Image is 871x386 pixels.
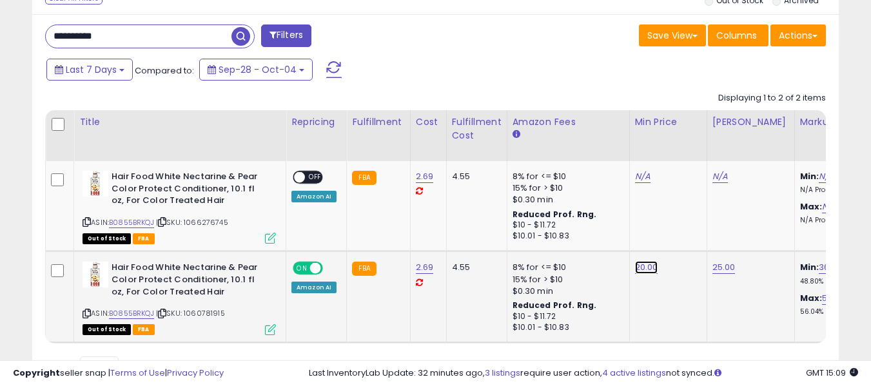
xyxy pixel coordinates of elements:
b: Reduced Prof. Rng. [513,300,597,311]
div: 4.55 [452,262,497,273]
a: 520.82 [822,292,850,305]
span: OFF [321,263,342,274]
a: 20.00 [635,261,658,274]
a: Terms of Use [110,367,165,379]
img: 41o7cKj54lL._SL40_.jpg [83,262,108,287]
span: OFF [305,172,326,183]
div: Displaying 1 to 2 of 2 items [718,92,826,104]
span: FBA [133,324,155,335]
div: $10 - $11.72 [513,311,620,322]
b: Min: [800,261,819,273]
div: 4.55 [452,171,497,182]
div: ASIN: [83,262,276,333]
strong: Copyright [13,367,60,379]
a: N/A [712,170,728,183]
div: Min Price [635,115,701,129]
span: Last 7 Days [66,63,117,76]
a: 2.69 [416,170,434,183]
div: Amazon Fees [513,115,624,129]
a: 4 active listings [602,367,666,379]
button: Last 7 Days [46,59,133,81]
a: 25.00 [712,261,736,274]
div: Fulfillment [352,115,404,129]
span: All listings that are currently out of stock and unavailable for purchase on Amazon [83,324,131,335]
button: Filters [261,24,311,47]
a: 3 listings [485,367,520,379]
span: 2025-10-12 15:09 GMT [806,367,858,379]
div: 8% for <= $10 [513,262,620,273]
span: Sep-28 - Oct-04 [219,63,297,76]
button: Sep-28 - Oct-04 [199,59,313,81]
div: 8% for <= $10 [513,171,620,182]
div: ASIN: [83,171,276,242]
div: Amazon AI [291,191,337,202]
a: 2.69 [416,261,434,274]
small: FBA [352,171,376,185]
div: Title [79,115,280,129]
button: Actions [770,24,826,46]
a: N/A [819,170,834,183]
small: FBA [352,262,376,276]
span: Columns [716,29,757,42]
b: Hair Food White Nectarine & Pear Color Protect Conditioner, 10.1 fl oz, For Color Treated Hair [112,262,268,301]
a: B0855BRKQJ [109,217,154,228]
div: Amazon AI [291,282,337,293]
a: N/A [822,200,837,213]
a: Privacy Policy [167,367,224,379]
div: Cost [416,115,441,129]
div: $10.01 - $10.83 [513,231,620,242]
span: Compared to: [135,64,194,77]
div: $10 - $11.72 [513,220,620,231]
div: seller snap | | [13,367,224,380]
a: 362.83 [819,261,847,274]
span: ON [294,263,310,274]
a: N/A [635,170,651,183]
b: Reduced Prof. Rng. [513,209,597,220]
div: Fulfillment Cost [452,115,502,142]
div: $0.30 min [513,285,620,297]
div: $10.01 - $10.83 [513,322,620,333]
b: Max: [800,200,823,213]
span: | SKU: 1060781915 [156,308,225,318]
div: 15% for > $10 [513,182,620,194]
small: Amazon Fees. [513,129,520,140]
button: Save View [639,24,706,46]
div: 15% for > $10 [513,274,620,285]
img: 41o7cKj54lL._SL40_.jpg [83,171,108,197]
div: $0.30 min [513,194,620,206]
div: Last InventoryLab Update: 32 minutes ago, require user action, not synced. [309,367,858,380]
span: | SKU: 1066276745 [156,217,228,227]
b: Min: [800,170,819,182]
span: All listings that are currently out of stock and unavailable for purchase on Amazon [83,233,131,244]
a: B0855BRKQJ [109,308,154,319]
b: Hair Food White Nectarine & Pear Color Protect Conditioner, 10.1 fl oz, For Color Treated Hair [112,171,268,210]
span: FBA [133,233,155,244]
b: Max: [800,292,823,304]
button: Columns [708,24,768,46]
div: Repricing [291,115,341,129]
div: [PERSON_NAME] [712,115,789,129]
